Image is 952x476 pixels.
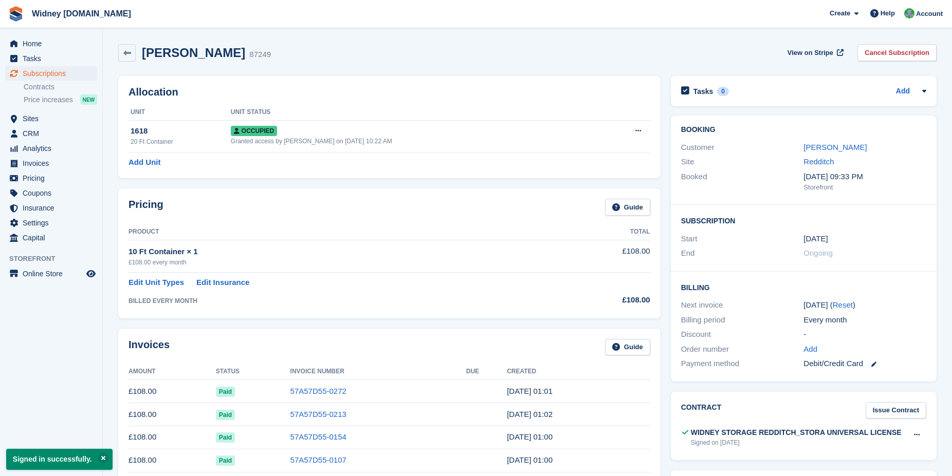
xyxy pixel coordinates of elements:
[466,364,507,380] th: Due
[129,246,553,258] div: 10 Ft Container × 1
[9,254,102,264] span: Storefront
[5,186,97,200] a: menu
[231,104,601,121] th: Unit Status
[803,329,926,340] div: -
[290,410,346,418] a: 57A57D55-0213
[5,231,97,245] a: menu
[5,126,97,141] a: menu
[129,199,163,216] h2: Pricing
[803,314,926,326] div: Every month
[681,247,804,259] div: End
[803,182,926,193] div: Storefront
[23,186,84,200] span: Coupons
[23,216,84,230] span: Settings
[23,36,84,51] span: Home
[507,364,650,380] th: Created
[5,201,97,215] a: menu
[129,86,650,98] h2: Allocation
[129,449,216,472] td: £108.00
[691,438,902,447] div: Signed on [DATE]
[23,111,84,126] span: Sites
[507,432,553,441] time: 2025-06-23 00:00:54 UTC
[290,387,346,395] a: 57A57D55-0272
[693,87,713,96] h2: Tasks
[717,87,729,96] div: 0
[129,426,216,449] td: £108.00
[681,402,722,419] h2: Contract
[129,296,553,306] div: BILLED EVERY MONTH
[681,358,804,370] div: Payment method
[803,344,817,355] a: Add
[129,403,216,426] td: £108.00
[605,199,650,216] a: Guide
[803,233,828,245] time: 2025-05-23 00:00:00 UTC
[290,455,346,464] a: 57A57D55-0107
[290,364,466,380] th: Invoice Number
[85,268,97,280] a: Preview store
[803,358,926,370] div: Debit/Credit Card
[231,137,601,146] div: Granted access by [PERSON_NAME] on [DATE] 10:22 AM
[5,266,97,281] a: menu
[129,104,231,121] th: Unit
[129,224,553,240] th: Product
[553,240,650,272] td: £108.00
[507,455,553,464] time: 2025-05-23 00:00:20 UTC
[507,387,553,395] time: 2025-08-23 00:01:48 UTC
[681,142,804,154] div: Customer
[881,8,895,18] span: Help
[783,44,846,61] a: View on Stripe
[6,449,113,470] p: Signed in successfully.
[857,44,937,61] a: Cancel Subscription
[681,156,804,168] div: Site
[553,294,650,306] div: £108.00
[896,86,910,98] a: Add
[5,66,97,81] a: menu
[904,8,914,18] img: David
[23,126,84,141] span: CRM
[249,49,271,61] div: 87249
[5,156,97,170] a: menu
[681,233,804,245] div: Start
[681,314,804,326] div: Billing period
[833,300,853,309] a: Reset
[23,201,84,215] span: Insurance
[24,94,97,105] a: Price increases NEW
[24,95,73,105] span: Price increases
[507,410,553,418] time: 2025-07-23 00:02:07 UTC
[24,82,97,92] a: Contracts
[216,432,235,443] span: Paid
[681,344,804,355] div: Order number
[681,299,804,311] div: Next invoice
[23,266,84,281] span: Online Store
[80,94,97,105] div: NEW
[681,282,926,292] h2: Billing
[5,111,97,126] a: menu
[216,455,235,466] span: Paid
[131,137,231,146] div: 20 Ft Container
[788,48,833,58] span: View on Stripe
[916,9,943,19] span: Account
[23,231,84,245] span: Capital
[830,8,850,18] span: Create
[5,216,97,230] a: menu
[28,5,135,22] a: Widney [DOMAIN_NAME]
[23,66,84,81] span: Subscriptions
[5,141,97,156] a: menu
[5,51,97,66] a: menu
[129,277,184,289] a: Edit Unit Types
[803,171,926,183] div: [DATE] 09:33 PM
[129,157,160,168] a: Add Unit
[216,410,235,420] span: Paid
[681,215,926,225] h2: Subscription
[23,141,84,156] span: Analytics
[129,339,170,356] h2: Invoices
[803,143,867,151] a: [PERSON_NAME]
[691,427,902,438] div: WIDNEY STORAGE REDDITCH_STORA UNIVERSAL LICENSE
[23,51,84,66] span: Tasks
[681,329,804,340] div: Discount
[216,364,290,380] th: Status
[5,171,97,185] a: menu
[866,402,926,419] a: Issue Contract
[129,380,216,403] td: £108.00
[681,171,804,193] div: Booked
